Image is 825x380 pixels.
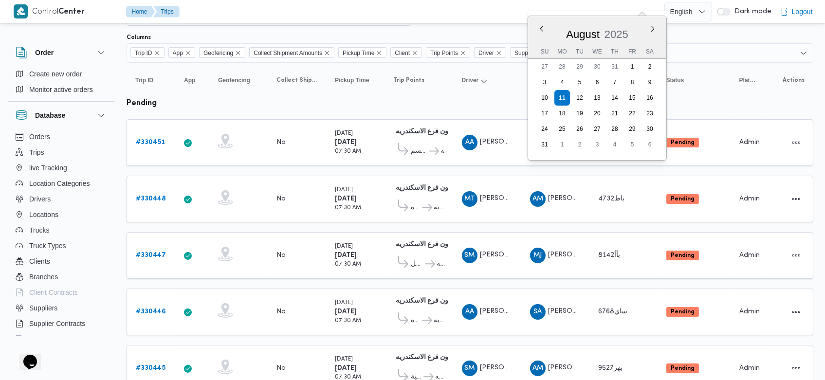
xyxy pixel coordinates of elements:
div: day-16 [642,90,658,106]
div: Su [537,45,552,58]
button: Locations [12,207,111,222]
span: Trip ID [130,47,165,58]
div: Sbhai Muhammad Dsaoqai Muhammad [462,361,477,376]
button: Pickup Time [331,72,380,88]
div: day-24 [537,121,552,137]
button: Supplier Contracts [12,316,111,331]
button: Remove Collect Shipment Amounts from selection in this group [324,50,330,56]
b: # 330451 [136,139,165,145]
button: Platform [735,72,760,88]
button: Status [662,72,726,88]
span: Client [395,48,410,58]
b: دانون فرع الاسكندريه [396,185,455,191]
button: Devices [12,331,111,347]
span: Status [666,76,684,84]
span: دانون فرع الاسكندريه [434,202,444,214]
div: day-1 [624,59,640,74]
div: day-5 [572,74,587,90]
span: SM [464,361,475,376]
span: Logout [792,6,813,18]
span: Admin [739,196,760,202]
div: Saad Abadalazaiaz Muhammad Alsaid [530,304,546,320]
span: Driver [478,48,494,58]
span: [PERSON_NAME] [PERSON_NAME] [480,195,593,201]
b: Pending [671,309,695,315]
div: day-22 [624,106,640,121]
button: Trip ID [131,72,170,88]
span: ساي6768 [598,308,627,315]
span: Branches [29,271,58,283]
span: App [168,47,195,58]
span: باط4732 [598,196,624,202]
button: Remove Client from selection in this group [412,50,418,56]
span: SM [464,248,475,263]
span: Supplier Contracts [29,318,85,329]
button: Trips [153,6,180,18]
span: قسم أول الرمل [411,258,423,270]
span: Pending [666,307,699,317]
span: [PERSON_NAME] [548,308,604,314]
b: # 330445 [136,365,165,371]
span: August [567,28,600,40]
span: Actions [783,76,805,84]
div: day-23 [642,106,658,121]
button: Order [16,47,107,58]
h3: Order [35,47,54,58]
span: Collect Shipment Amounts [254,48,322,58]
button: Branches [12,269,111,285]
b: دانون فرع الاسكندريه [396,298,455,304]
span: Client [390,47,422,58]
span: Clients [29,255,50,267]
div: day-19 [572,106,587,121]
span: Pending [666,363,699,373]
button: Actions [788,248,804,263]
small: [DATE] [335,187,353,193]
iframe: chat widget [10,341,41,370]
small: 07:30 AM [335,375,361,380]
span: [PERSON_NAME] [480,364,535,371]
div: day-29 [572,59,587,74]
button: Actions [788,361,804,376]
div: day-21 [607,106,623,121]
div: day-31 [607,59,623,74]
div: day-3 [589,137,605,152]
span: Platform [739,76,756,84]
div: Sa [642,45,658,58]
span: Trip Points [426,47,470,58]
div: day-27 [589,121,605,137]
div: Button. Open the year selector. 2025 is currently selected. [604,28,629,41]
span: [PERSON_NAME][DATE] ال[PERSON_NAME] [480,139,621,145]
a: #330451 [136,137,165,148]
div: Tu [572,45,587,58]
b: # 330447 [136,252,166,258]
div: day-31 [537,137,552,152]
button: Remove Pickup Time from selection in this group [376,50,382,56]
b: Pending [671,253,695,258]
div: day-30 [589,59,605,74]
button: Location Categories [12,176,111,191]
button: Remove Trip ID from selection in this group [154,50,160,56]
div: Shahab Muhammad Abadalnaba Abadalsalam Muhammad [462,248,477,263]
span: Client Contracts [29,287,78,298]
span: Trips [29,146,44,158]
div: Fr [624,45,640,58]
span: 2025 [605,28,628,40]
div: day-28 [554,59,570,74]
div: day-30 [642,121,658,137]
span: دانون فرع الاسكندريه [437,258,444,270]
b: [DATE] [335,252,357,258]
span: Trip Points [430,48,458,58]
span: Admin [739,252,760,258]
span: [PERSON_NAME][DATE] بسيوني [548,252,648,258]
div: day-25 [554,121,570,137]
div: day-28 [607,121,623,137]
button: Geofencing [214,72,263,88]
div: day-6 [642,137,658,152]
button: Remove Driver from selection in this group [496,50,502,56]
button: Remove Geofencing from selection in this group [235,50,241,56]
span: دانون فرع الاسكندريه [434,315,444,326]
button: Remove Trip Points from selection in this group [460,50,466,56]
span: Monitor active orders [29,84,93,95]
small: [DATE] [335,300,353,306]
div: day-4 [607,137,623,152]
